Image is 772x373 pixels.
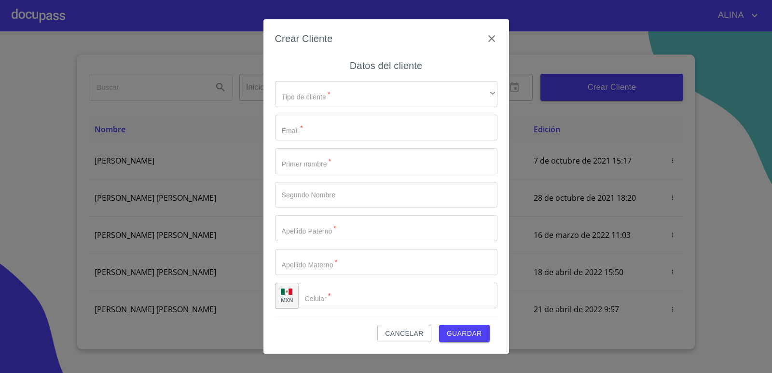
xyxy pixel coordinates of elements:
p: MXN [281,296,293,304]
button: Cancelar [377,325,431,343]
img: R93DlvwvvjP9fbrDwZeCRYBHk45OWMq+AAOlFVsxT89f82nwPLnD58IP7+ANJEaWYhP0Tx8kkA0WlQMPQsAAgwAOmBj20AXj6... [281,289,292,295]
div: ​ [275,81,497,107]
span: Cancelar [385,328,423,340]
button: Guardar [439,325,490,343]
span: Guardar [447,328,482,340]
h6: Datos del cliente [350,58,422,73]
h6: Crear Cliente [275,31,333,46]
